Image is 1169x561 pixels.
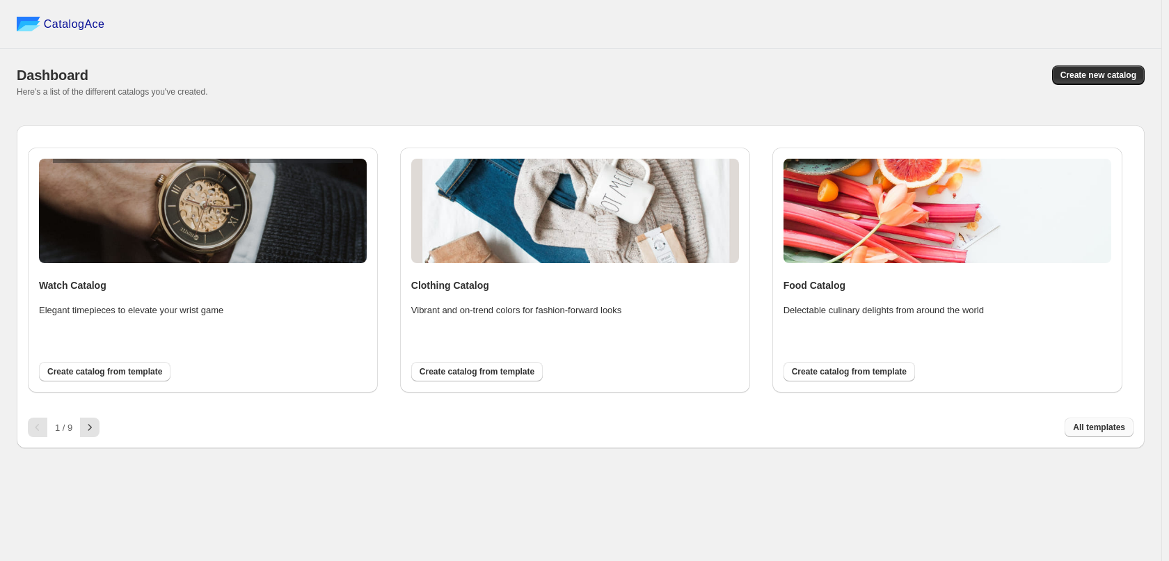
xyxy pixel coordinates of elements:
span: Here's a list of the different catalogs you've created. [17,87,208,97]
h4: Clothing Catalog [411,278,739,292]
button: All templates [1065,418,1134,437]
p: Elegant timepieces to elevate your wrist game [39,303,262,317]
span: 1 / 9 [55,422,72,433]
img: food [784,159,1111,263]
img: catalog ace [17,17,40,31]
span: Dashboard [17,68,88,83]
span: All templates [1073,422,1125,433]
p: Vibrant and on-trend colors for fashion-forward looks [411,303,634,317]
button: Create new catalog [1052,65,1145,85]
button: Create catalog from template [39,362,170,381]
img: clothing [411,159,739,263]
span: Create catalog from template [47,366,162,377]
span: Create new catalog [1060,70,1136,81]
h4: Watch Catalog [39,278,367,292]
img: watch [39,159,367,263]
span: Create catalog from template [420,366,534,377]
p: Delectable culinary delights from around the world [784,303,1006,317]
span: Create catalog from template [792,366,907,377]
span: CatalogAce [44,17,105,31]
h4: Food Catalog [784,278,1111,292]
button: Create catalog from template [784,362,915,381]
button: Create catalog from template [411,362,543,381]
